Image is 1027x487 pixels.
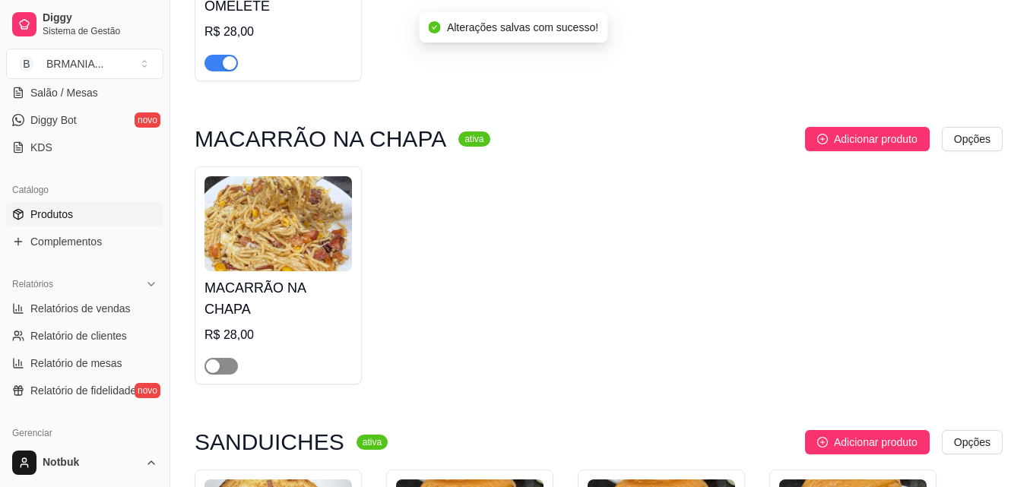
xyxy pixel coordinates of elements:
[30,328,127,343] span: Relatório de clientes
[429,21,441,33] span: check-circle
[6,135,163,160] a: KDS
[30,301,131,316] span: Relatórios de vendas
[954,434,991,451] span: Opções
[942,127,1003,151] button: Opções
[6,202,163,226] a: Produtos
[30,140,52,155] span: KDS
[46,56,103,71] div: BRMANIA ...
[6,81,163,105] a: Salão / Mesas
[6,296,163,321] a: Relatórios de vendas
[30,85,98,100] span: Salão / Mesas
[19,56,34,71] span: B
[458,131,490,147] sup: ativa
[195,433,344,451] h3: SANDUICHES
[30,383,136,398] span: Relatório de fidelidade
[6,178,163,202] div: Catálogo
[30,112,77,128] span: Diggy Bot
[30,234,102,249] span: Complementos
[6,6,163,43] a: DiggySistema de Gestão
[942,430,1003,454] button: Opções
[43,11,157,25] span: Diggy
[30,207,73,222] span: Produtos
[805,127,930,151] button: Adicionar produto
[6,421,163,445] div: Gerenciar
[6,444,163,481] button: Notbuk
[12,278,53,290] span: Relatórios
[6,49,163,79] button: Select a team
[954,131,991,147] span: Opções
[834,434,918,451] span: Adicionar produto
[195,130,446,148] h3: MACARRÃO NA CHAPA
[6,229,163,254] a: Complementos
[6,108,163,132] a: Diggy Botnovo
[204,277,352,320] h4: MACARRÃO NA CHAPA
[43,456,139,470] span: Notbuk
[6,378,163,403] a: Relatório de fidelidadenovo
[30,356,122,371] span: Relatório de mesas
[805,430,930,454] button: Adicionar produto
[43,25,157,37] span: Sistema de Gestão
[6,351,163,375] a: Relatório de mesas
[817,134,828,144] span: plus-circle
[6,324,163,348] a: Relatório de clientes
[204,326,352,344] div: R$ 28,00
[357,435,388,450] sup: ativa
[204,23,352,41] div: R$ 28,00
[834,131,918,147] span: Adicionar produto
[817,437,828,447] span: plus-circle
[204,176,352,271] img: product-image
[447,21,598,33] span: Alterações salvas com sucesso!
